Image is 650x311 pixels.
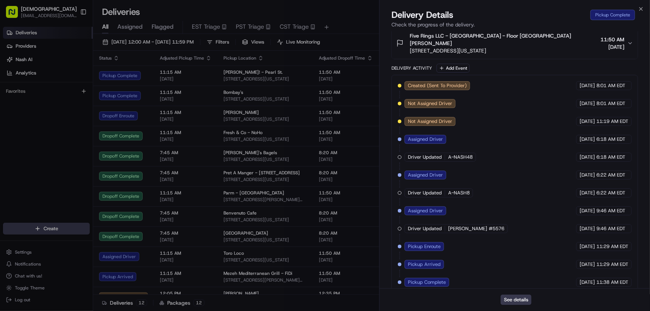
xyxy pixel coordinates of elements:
a: 📗Knowledge Base [4,105,60,118]
span: Delivery Details [391,9,453,21]
span: Assigned Driver [408,207,443,214]
span: [DATE] [580,190,595,196]
span: 11:19 AM EDT [596,118,628,125]
span: Pickup Enroute [408,243,441,250]
span: Pickup Complete [408,279,446,286]
span: [STREET_ADDRESS][US_STATE] [410,47,597,54]
div: We're available if you need us! [25,79,94,85]
span: 6:18 AM EDT [596,136,625,143]
div: Delivery Activity [391,65,432,71]
p: Welcome 👋 [7,30,136,42]
span: Pickup Arrived [408,261,441,268]
span: [DATE] [580,118,595,125]
button: Start new chat [127,73,136,82]
span: Assigned Driver [408,172,443,178]
p: Check the progress of the delivery. [391,21,638,28]
div: 📗 [7,109,13,115]
span: 11:29 AM EDT [596,243,628,250]
span: [PERSON_NAME] #5576 [448,225,504,232]
img: 1736555255976-a54dd68f-1ca7-489b-9aae-adbdc363a1c4 [7,71,21,85]
img: Nash [7,7,22,22]
span: A-NASH48 [448,154,473,161]
div: 💻 [63,109,69,115]
span: API Documentation [70,108,120,115]
span: [DATE] [580,100,595,107]
span: 8:01 AM EDT [596,100,625,107]
span: 11:50 AM [600,36,624,43]
span: 9:46 AM EDT [596,225,625,232]
button: Add Event [437,64,470,73]
span: 6:22 AM EDT [596,190,625,196]
span: Driver Updated [408,225,442,232]
span: [DATE] [580,136,595,143]
button: See details [501,295,532,305]
span: Pylon [74,126,90,132]
span: [DATE] [580,261,595,268]
span: 9:46 AM EDT [596,207,625,214]
span: [DATE] [580,243,595,250]
span: Created (Sent To Provider) [408,82,467,89]
span: [DATE] [580,207,595,214]
span: 6:18 AM EDT [596,154,625,161]
span: Not Assigned Driver [408,118,452,125]
span: Driver Updated [408,154,442,161]
span: [DATE] [580,172,595,178]
div: Start new chat [25,71,122,79]
span: 8:01 AM EDT [596,82,625,89]
span: 6:22 AM EDT [596,172,625,178]
span: Driver Updated [408,190,442,196]
span: [DATE] [600,43,624,51]
span: Assigned Driver [408,136,443,143]
span: 11:29 AM EDT [596,261,628,268]
span: [DATE] [580,279,595,286]
span: Five Rings LLC - [GEOGRAPHIC_DATA] - Floor [GEOGRAPHIC_DATA][PERSON_NAME] [410,32,597,47]
span: A-NASH8 [448,190,470,196]
a: Powered byPylon [53,126,90,132]
span: [DATE] [580,225,595,232]
span: Not Assigned Driver [408,100,452,107]
input: Clear [19,48,123,56]
button: Five Rings LLC - [GEOGRAPHIC_DATA] - Floor [GEOGRAPHIC_DATA][PERSON_NAME][STREET_ADDRESS][US_STAT... [392,28,638,59]
span: [DATE] [580,82,595,89]
span: 11:38 AM EDT [596,279,628,286]
span: Knowledge Base [15,108,57,115]
a: 💻API Documentation [60,105,123,118]
span: [DATE] [580,154,595,161]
